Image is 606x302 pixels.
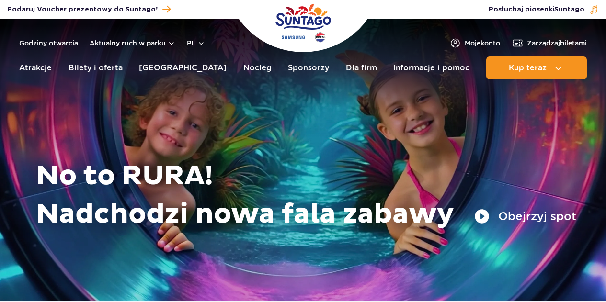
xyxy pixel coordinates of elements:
[489,5,584,14] span: Posłuchaj piosenki
[7,3,171,16] a: Podaruj Voucher prezentowy do Suntago!
[486,56,587,79] button: Kup teraz
[474,209,576,224] button: Obejrzyj spot
[465,38,500,48] span: Moje konto
[393,56,469,79] a: Informacje i pomoc
[19,38,78,48] a: Godziny otwarcia
[7,5,158,14] span: Podaruj Voucher prezentowy do Suntago!
[527,38,587,48] span: Zarządzaj biletami
[19,56,52,79] a: Atrakcje
[69,56,123,79] a: Bilety i oferta
[489,5,599,14] button: Posłuchaj piosenkiSuntago
[36,157,576,234] h1: No to RURA! Nadchodzi nowa fala zabawy
[512,37,587,49] a: Zarządzajbiletami
[187,38,205,48] button: pl
[554,6,584,13] span: Suntago
[288,56,329,79] a: Sponsorzy
[139,56,227,79] a: [GEOGRAPHIC_DATA]
[90,39,175,47] button: Aktualny ruch w parku
[346,56,377,79] a: Dla firm
[449,37,500,49] a: Mojekonto
[243,56,272,79] a: Nocleg
[509,64,547,72] span: Kup teraz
